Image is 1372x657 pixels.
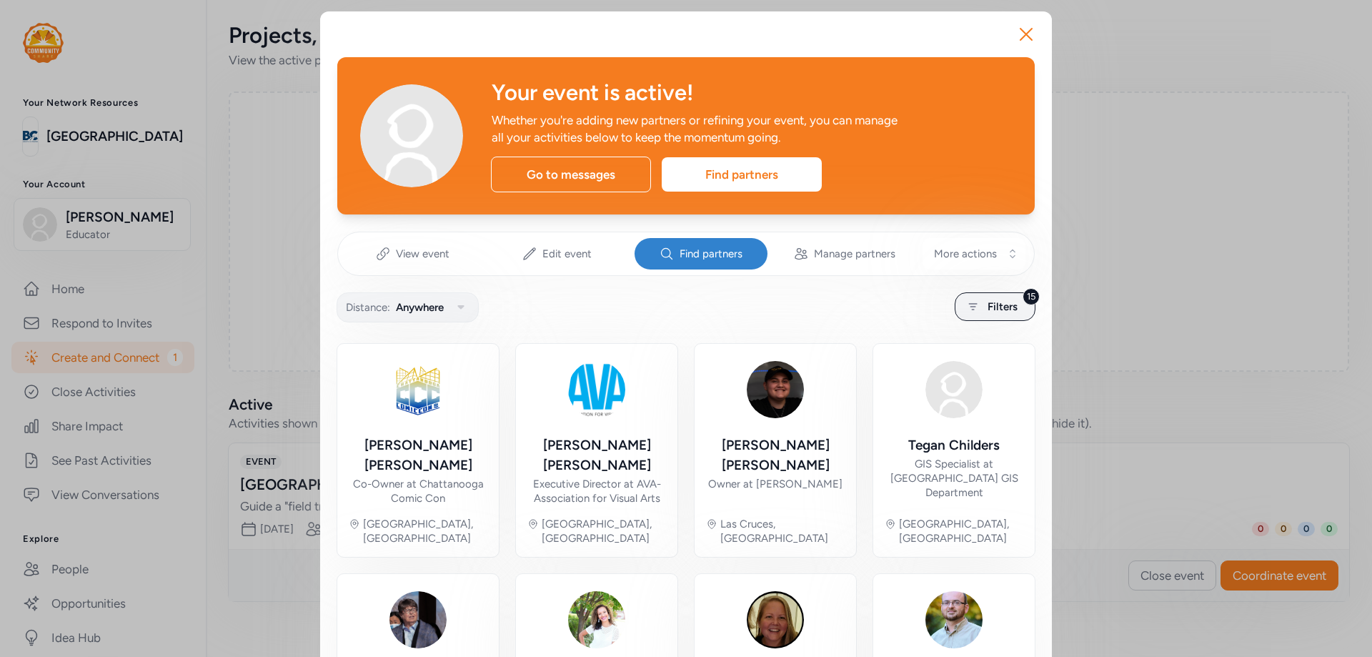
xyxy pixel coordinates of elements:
div: Go to messages [491,157,651,192]
div: [GEOGRAPHIC_DATA], [GEOGRAPHIC_DATA] [542,517,666,545]
div: [PERSON_NAME] [PERSON_NAME] [527,435,666,475]
div: [PERSON_NAME] [PERSON_NAME] [349,435,487,475]
div: 15 [1023,288,1040,305]
span: Manage partners [814,247,895,261]
img: Avatar [920,586,988,654]
div: [GEOGRAPHIC_DATA], [GEOGRAPHIC_DATA] [899,517,1023,545]
span: View event [396,247,449,261]
span: Distance: [346,299,390,316]
div: Co-Owner at Chattanooga Comic Con [349,477,487,505]
img: Avatar [741,586,810,654]
div: Executive Director at AVA-Association for Visual Arts [527,477,666,505]
img: Avatar [741,355,810,424]
div: Find partners [662,157,822,192]
img: Avatar [384,586,452,654]
button: Distance:Anywhere [337,292,479,322]
span: More actions [934,247,997,261]
img: Avatar [360,84,463,187]
div: [GEOGRAPHIC_DATA], [GEOGRAPHIC_DATA] [363,517,487,545]
img: Avatar [920,355,988,424]
div: GIS Specialist at [GEOGRAPHIC_DATA] GIS Department [885,457,1023,500]
img: Avatar [384,355,452,424]
div: Whether you're adding new partners or refining your event, you can manage all your activities bel... [492,112,903,146]
span: Find partners [680,247,742,261]
div: Tegan Childers [908,435,1000,455]
img: Avatar [562,355,631,424]
span: Edit event [542,247,592,261]
img: Avatar [562,586,631,654]
span: Anywhere [396,299,444,316]
div: Owner at [PERSON_NAME] [708,477,842,491]
button: More actions [923,238,1025,270]
div: [PERSON_NAME] [PERSON_NAME] [706,435,845,475]
div: Your event is active! [492,80,1012,106]
span: Filters [988,298,1018,315]
div: Las Cruces, [GEOGRAPHIC_DATA] [720,517,845,545]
